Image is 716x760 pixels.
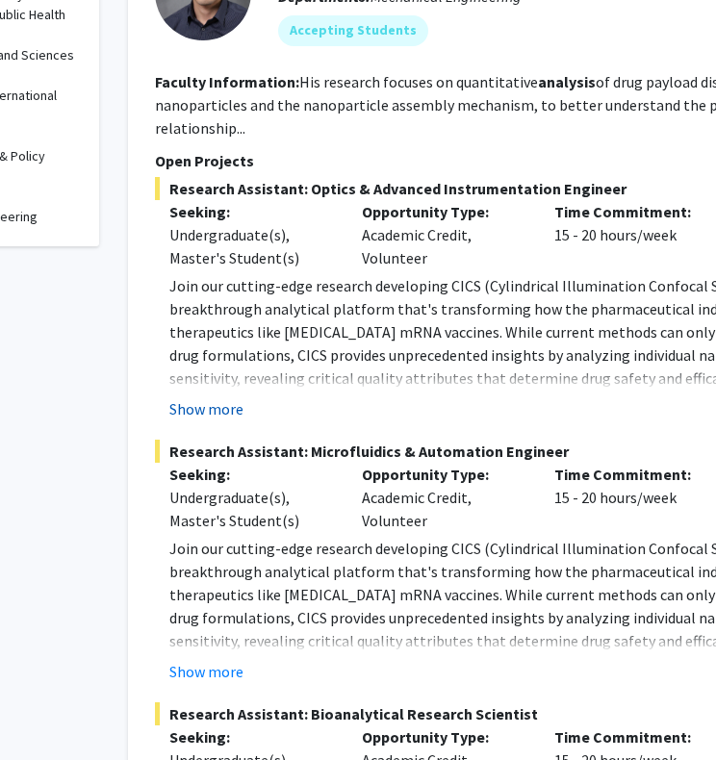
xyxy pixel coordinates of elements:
p: Opportunity Type: [362,725,525,748]
div: Academic Credit, Volunteer [347,463,540,532]
button: Show more [169,660,243,683]
b: Faculty Information: [155,72,299,91]
div: Undergraduate(s), Master's Student(s) [169,223,333,269]
b: analysis [538,72,596,91]
p: Opportunity Type: [362,463,525,486]
button: Show more [169,397,243,420]
mat-chip: Accepting Students [278,15,428,46]
div: Undergraduate(s), Master's Student(s) [169,486,333,532]
p: Seeking: [169,725,333,748]
div: Academic Credit, Volunteer [347,200,540,269]
p: Seeking: [169,463,333,486]
iframe: Chat [14,673,82,746]
p: Opportunity Type: [362,200,525,223]
p: Seeking: [169,200,333,223]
